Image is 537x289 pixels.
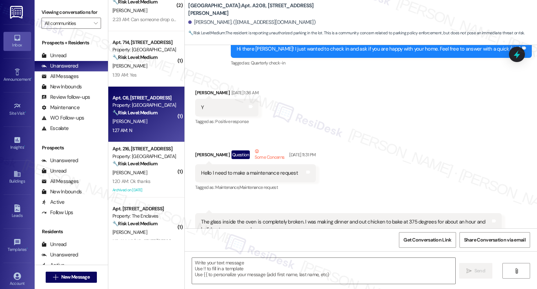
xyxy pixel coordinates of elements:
[459,263,493,279] button: Send
[112,46,176,53] div: Property: [GEOGRAPHIC_DATA]
[201,218,491,233] div: The glass inside the oven is completely broken. I was making dinner and out chicken to bake at 37...
[253,148,286,162] div: Some Concerns
[188,2,327,17] b: [GEOGRAPHIC_DATA]: Apt. A208, [STREET_ADDRESS][PERSON_NAME]
[3,168,31,187] a: Buildings
[237,45,521,53] div: Hi there [PERSON_NAME]! I just wanted to check in and ask if you are happy with your home. Feel f...
[112,118,147,124] span: [PERSON_NAME]
[3,100,31,119] a: Site Visit •
[474,267,485,274] span: Send
[42,83,82,90] div: New Inbounds
[42,114,84,122] div: WO Follow-ups
[195,89,258,99] div: [PERSON_NAME]
[288,151,316,158] div: [DATE] 11:31 PM
[42,125,69,132] div: Escalate
[459,232,530,248] button: Share Conversation via email
[201,104,204,111] div: Y
[61,273,90,281] span: New Message
[112,39,176,46] div: Apt. 714, [STREET_ADDRESS]
[231,150,250,159] div: Question
[31,76,32,81] span: •
[42,94,90,101] div: Review follow-ups
[112,54,157,60] strong: 🔧 Risk Level: Medium
[112,153,176,160] div: Property: [GEOGRAPHIC_DATA]
[35,228,108,235] div: Residents
[112,186,177,194] div: Archived on [DATE]
[188,30,225,36] strong: 🔧 Risk Level: Medium
[42,52,66,59] div: Unread
[112,160,157,167] strong: 🔧 Risk Level: Medium
[3,134,31,153] a: Insights •
[112,63,147,69] span: [PERSON_NAME]
[42,62,78,70] div: Unanswered
[45,18,90,29] input: All communities
[3,270,31,289] a: Account
[112,16,246,23] div: 2:23 AM: Can someone drop off batteries for the fireplace remote?
[42,7,101,18] label: Viewing conversations for
[42,167,66,175] div: Unread
[239,184,278,190] span: Maintenance request
[112,145,176,152] div: Apt. 216, [STREET_ADDRESS]
[112,94,176,102] div: Apt. C6, [STREET_ADDRESS]
[27,246,28,251] span: •
[42,178,79,185] div: All Messages
[42,188,82,195] div: New Inbounds
[466,268,472,274] i: 
[112,7,147,14] span: [PERSON_NAME]
[403,236,451,244] span: Get Conversation Link
[251,60,285,66] span: Quarterly check-in
[399,232,456,248] button: Get Conversation Link
[35,39,108,46] div: Prospects + Residents
[195,148,316,165] div: [PERSON_NAME]
[42,262,65,269] div: Active
[94,20,98,26] i: 
[35,144,108,151] div: Prospects
[42,251,78,259] div: Unanswered
[188,19,316,26] div: [PERSON_NAME]. ([EMAIL_ADDRESS][DOMAIN_NAME])
[112,169,147,176] span: [PERSON_NAME]
[42,199,65,206] div: Active
[42,209,73,216] div: Follow Ups
[112,110,157,116] strong: 🔧 Risk Level: Medium
[10,6,24,19] img: ResiDesk Logo
[464,236,526,244] span: Share Conversation via email
[3,236,31,255] a: Templates •
[53,274,58,280] i: 
[46,272,97,283] button: New Message
[201,169,298,177] div: Hello I need to make a maintenance request
[231,58,532,68] div: Tagged as:
[25,110,26,115] span: •
[195,116,258,126] div: Tagged as:
[3,202,31,221] a: Leads
[112,212,176,220] div: Property: The Enclaves
[188,29,524,37] span: : The resident is reporting unauthorized parking in the lot. This is a community concern related ...
[24,144,25,149] span: •
[42,104,80,111] div: Maintenance
[514,268,519,274] i: 
[3,32,31,51] a: Inbox
[112,127,132,133] div: 1:27 AM: N
[112,229,147,235] span: [PERSON_NAME]
[215,119,248,124] span: Positive response
[42,157,78,164] div: Unanswered
[112,72,137,78] div: 1:39 AM: Yes
[195,182,316,192] div: Tagged as:
[112,178,150,184] div: 1:20 AM: Ok thanks
[112,238,447,244] div: 1:18 AM: Hi, [US_STATE][PERSON_NAME] here: we still have two small machines running here in the a...
[42,73,79,80] div: All Messages
[215,184,239,190] span: Maintenance ,
[112,205,176,212] div: Apt. [STREET_ADDRESS]
[112,220,157,227] strong: 🔧 Risk Level: Medium
[42,241,66,248] div: Unread
[230,89,258,96] div: [DATE] 1:36 AM
[112,102,176,109] div: Property: [GEOGRAPHIC_DATA]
